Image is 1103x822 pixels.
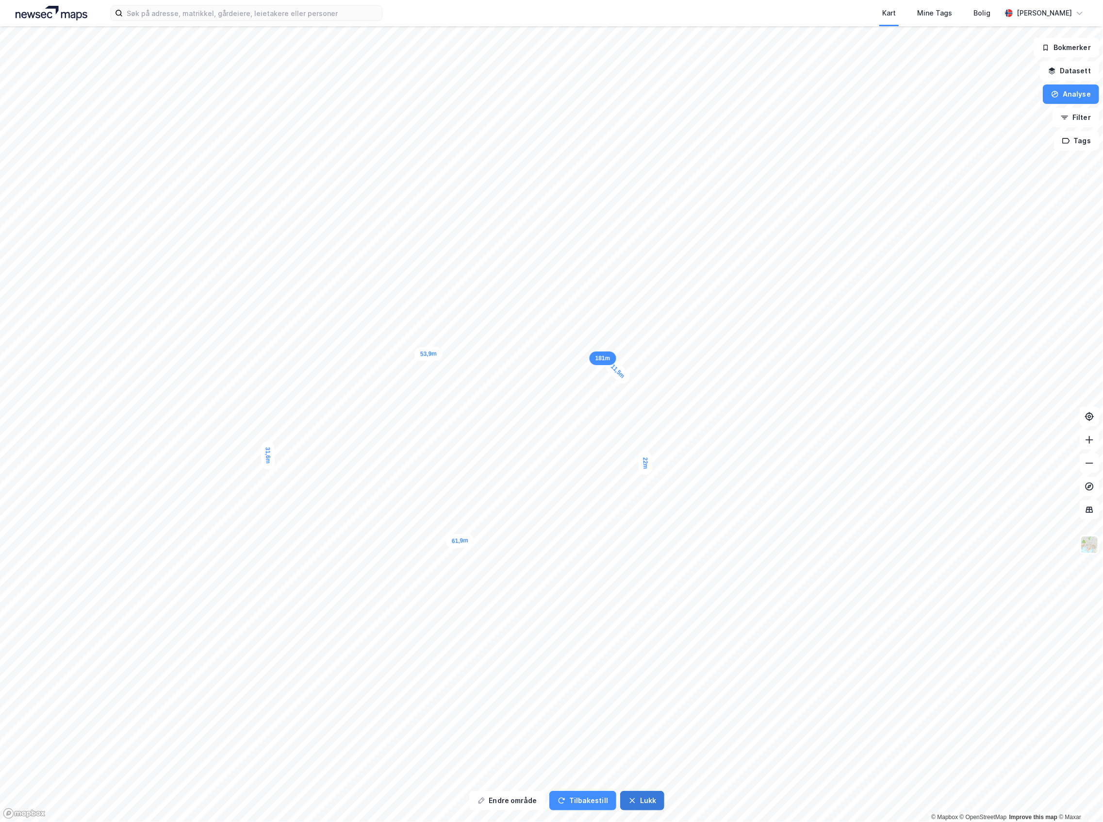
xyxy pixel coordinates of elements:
button: Endre område [469,791,545,810]
a: Mapbox homepage [3,808,46,819]
div: Bolig [973,7,990,19]
a: Mapbox [931,814,958,821]
button: Bokmerker [1034,38,1099,57]
iframe: Chat Widget [1054,775,1103,822]
a: Improve this map [1009,814,1057,821]
div: Map marker [414,347,443,361]
button: Tags [1054,131,1099,151]
div: Kart [882,7,896,19]
img: Z [1080,536,1099,554]
div: Map marker [590,352,616,365]
button: Lukk [620,791,664,810]
div: Map marker [603,357,633,386]
button: Datasett [1040,61,1099,81]
button: Filter [1053,108,1099,127]
button: Tilbakestill [549,791,616,810]
div: [PERSON_NAME] [1017,7,1072,19]
div: Map marker [638,451,653,475]
div: Kontrollprogram for chat [1054,775,1103,822]
div: Mine Tags [917,7,952,19]
a: OpenStreetMap [960,814,1007,821]
div: Map marker [261,441,275,470]
div: Map marker [445,533,475,548]
button: Analyse [1043,84,1099,104]
input: Søk på adresse, matrikkel, gårdeiere, leietakere eller personer [123,6,382,20]
img: logo.a4113a55bc3d86da70a041830d287a7e.svg [16,6,87,20]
